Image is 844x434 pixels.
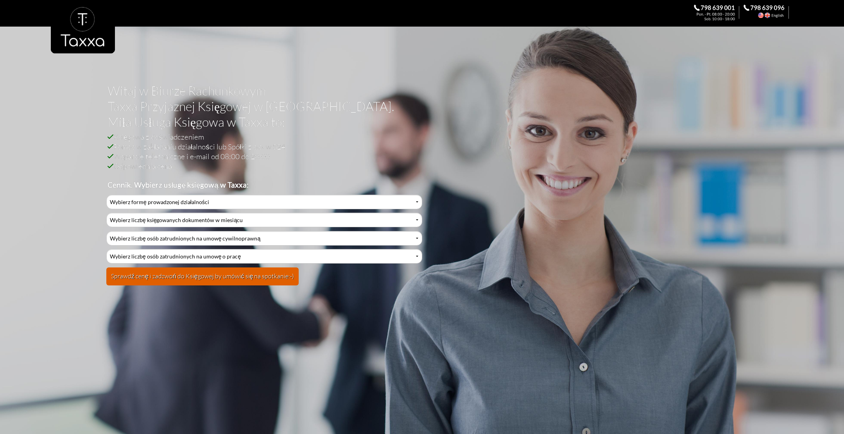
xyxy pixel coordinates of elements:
[108,132,726,190] h2: Księgowa z doświadczeniem Pomoc w zakładaniu działalności lub Spółki z o.o. w S24 Wsparcie telefo...
[106,267,299,285] button: Sprawdź cenę i zadzwoń do Księgowej by umówić się na spotkanie:-)
[108,180,249,189] b: Cennik. Wybierz usługę księgową w Taxxa:
[694,5,744,20] div: Zadzwoń do Księgowej. 798 639 001
[108,83,726,132] h1: Witaj w Biurze Rachunkowym Taxxa Przyjaznej Księgowej w [GEOGRAPHIC_DATA]. Miła Usługa Księgowa w...
[744,5,793,20] div: Call the Accountant. 798 639 096
[106,195,422,291] div: Cennik Usług Księgowych Przyjaznej Księgowej w Biurze Rachunkowym Taxxa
